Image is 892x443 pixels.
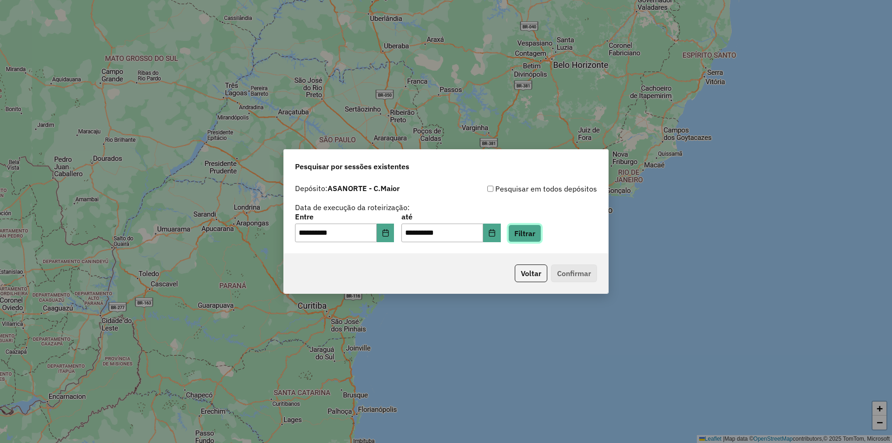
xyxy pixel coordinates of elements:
[295,202,410,213] label: Data de execução da roteirização:
[515,264,547,282] button: Voltar
[401,211,500,222] label: até
[483,224,501,242] button: Choose Date
[295,211,394,222] label: Entre
[377,224,394,242] button: Choose Date
[446,183,597,194] div: Pesquisar em todos depósitos
[295,183,400,194] label: Depósito:
[328,184,400,193] strong: ASANORTE - C.Maior
[508,225,541,242] button: Filtrar
[295,161,409,172] span: Pesquisar por sessões existentes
